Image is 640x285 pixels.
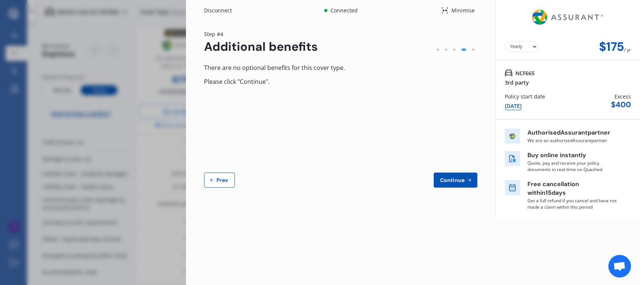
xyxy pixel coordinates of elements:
[505,92,545,100] div: Policy start date
[448,7,477,14] div: Minimise
[599,40,624,54] div: $175
[527,151,618,160] p: Buy online instantly
[505,102,522,110] div: [DATE]
[527,160,618,173] p: Quote, pay and receive your policy documents in real-time on Quashed
[204,30,318,38] div: Step # 4
[204,173,235,188] button: Prev
[329,7,359,14] div: Connected
[527,137,618,144] p: We are an authorised Assurant partner
[204,7,240,14] div: Disconnect
[204,77,477,87] div: Please click "Continue".
[515,69,535,77] span: NCF665
[505,180,520,195] img: free cancel icon
[505,151,520,166] img: buy online icon
[204,40,318,54] div: Additional benefits
[608,255,631,277] div: Open chat
[527,129,618,137] p: Authorised Assurant partner
[434,173,477,188] button: Continue
[527,197,618,210] p: Get a full refund if you cancel and have not made a claim within this period
[611,100,631,109] div: $ 400
[505,79,529,86] div: 3rd party
[505,129,520,144] img: insurer icon
[527,180,618,197] p: Free cancellation within 15 days
[439,177,466,183] span: Continue
[624,40,631,54] div: / yr
[215,177,230,183] span: Prev
[614,92,631,100] div: Excess
[204,63,477,73] div: There are no optional benefits for this cover type.
[530,3,606,32] img: Assurant.png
